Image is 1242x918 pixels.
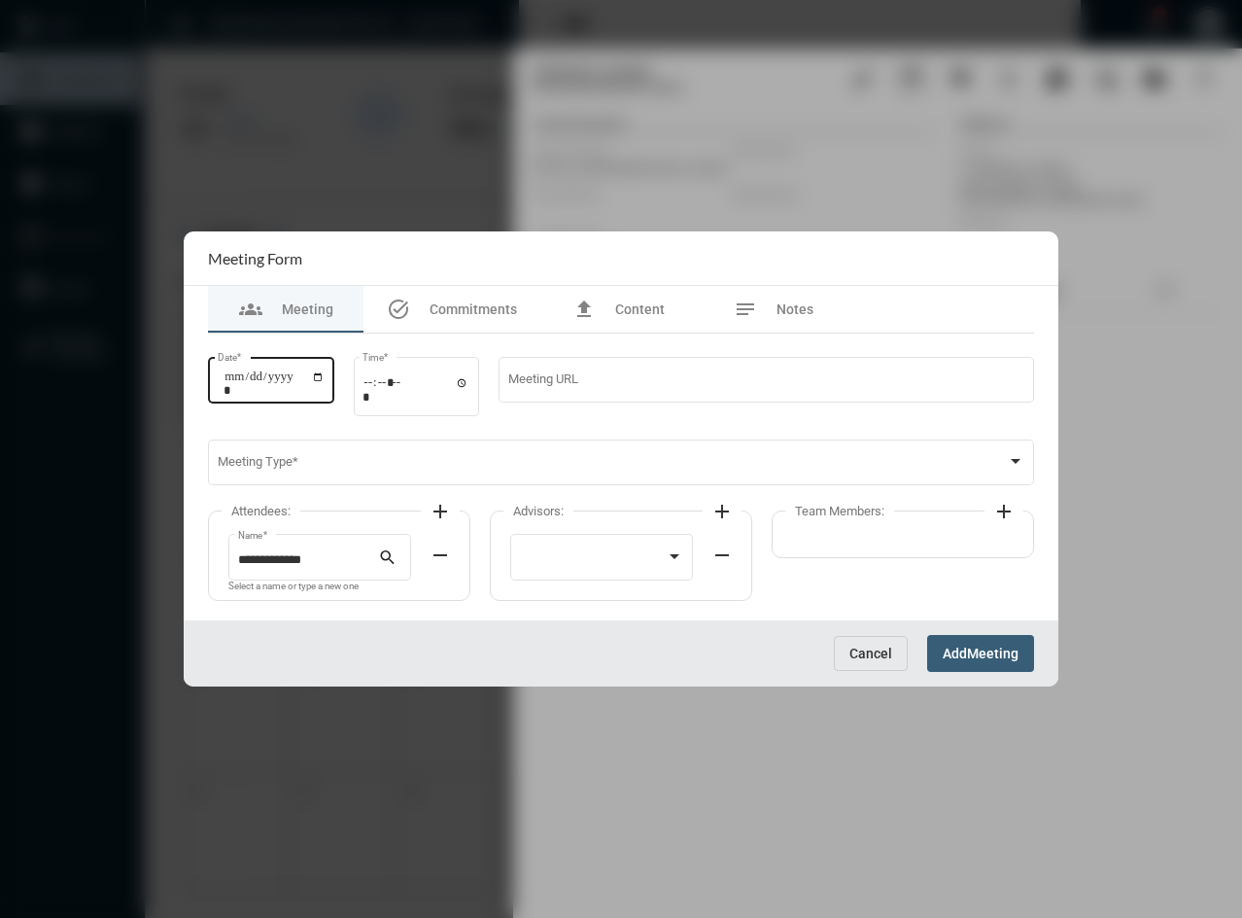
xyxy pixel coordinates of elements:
[208,249,302,267] h2: Meeting Form
[785,504,894,518] label: Team Members:
[615,301,665,317] span: Content
[943,647,967,662] span: Add
[429,500,452,523] mat-icon: add
[387,298,410,321] mat-icon: task_alt
[992,500,1016,523] mat-icon: add
[228,582,359,592] mat-hint: Select a name or type a new one
[503,504,573,518] label: Advisors:
[222,504,300,518] label: Attendees:
[967,647,1018,662] span: Meeting
[378,547,401,571] mat-icon: search
[282,301,333,317] span: Meeting
[776,301,813,317] span: Notes
[710,500,734,523] mat-icon: add
[710,544,734,567] mat-icon: remove
[572,298,596,321] mat-icon: file_upload
[429,544,452,567] mat-icon: remove
[834,636,908,671] button: Cancel
[239,298,262,321] mat-icon: groups
[734,298,757,321] mat-icon: notes
[927,635,1034,671] button: AddMeeting
[430,301,517,317] span: Commitments
[849,646,892,661] span: Cancel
